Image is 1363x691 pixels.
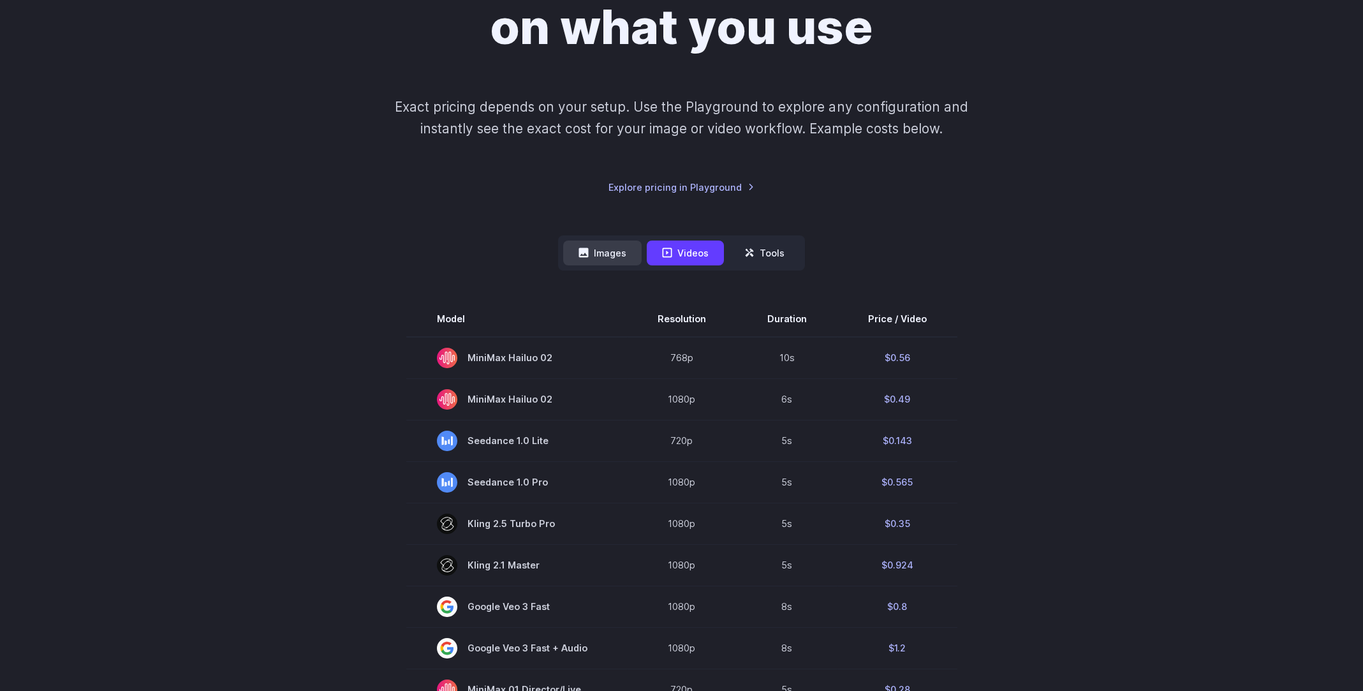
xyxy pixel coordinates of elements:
span: Google Veo 3 Fast [437,597,596,617]
td: 1080p [627,545,737,586]
th: Model [406,301,627,337]
td: 8s [737,628,837,669]
td: 6s [737,379,837,420]
span: MiniMax Hailuo 02 [437,348,596,368]
button: Videos [647,241,724,265]
td: 1080p [627,462,737,503]
td: 5s [737,420,837,462]
td: $0.143 [837,420,957,462]
td: 1080p [627,503,737,545]
a: Explore pricing in Playground [608,180,755,195]
td: $0.56 [837,337,957,379]
td: 768p [627,337,737,379]
td: 10s [737,337,837,379]
span: MiniMax Hailuo 02 [437,389,596,410]
p: Exact pricing depends on your setup. Use the Playground to explore any configuration and instantl... [371,96,992,139]
td: $0.924 [837,545,957,586]
td: $0.49 [837,379,957,420]
th: Duration [737,301,837,337]
th: Resolution [627,301,737,337]
td: $1.2 [837,628,957,669]
span: Kling 2.1 Master [437,555,596,576]
td: 8s [737,586,837,628]
td: 5s [737,462,837,503]
span: Seedance 1.0 Lite [437,431,596,451]
td: $0.8 [837,586,957,628]
button: Images [563,241,642,265]
span: Seedance 1.0 Pro [437,472,596,493]
td: $0.565 [837,462,957,503]
span: Kling 2.5 Turbo Pro [437,514,596,534]
td: $0.35 [837,503,957,545]
th: Price / Video [837,301,957,337]
td: 1080p [627,628,737,669]
button: Tools [729,241,800,265]
td: 5s [737,545,837,586]
td: 5s [737,503,837,545]
span: Google Veo 3 Fast + Audio [437,638,596,658]
td: 720p [627,420,737,462]
td: 1080p [627,586,737,628]
td: 1080p [627,379,737,420]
